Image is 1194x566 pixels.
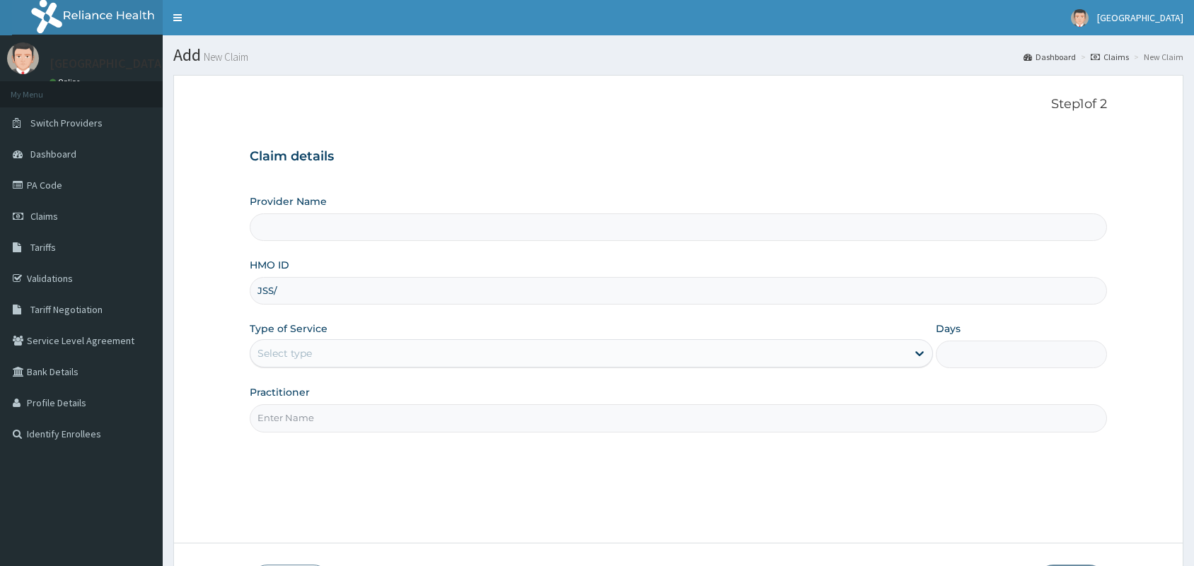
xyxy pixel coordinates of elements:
h3: Claim details [250,149,1107,165]
h1: Add [173,46,1183,64]
span: Dashboard [30,148,76,160]
div: Select type [257,346,312,360]
span: Tariffs [30,241,56,254]
label: HMO ID [250,258,289,272]
input: Enter Name [250,404,1107,432]
a: Dashboard [1024,51,1076,63]
p: Step 1 of 2 [250,97,1107,112]
label: Days [936,322,961,336]
img: User Image [7,42,39,74]
p: [GEOGRAPHIC_DATA] [50,57,166,70]
img: User Image [1071,9,1089,27]
small: New Claim [201,52,248,62]
label: Provider Name [250,194,327,208]
a: Claims [1091,51,1129,63]
span: Tariff Negotiation [30,303,103,316]
span: Switch Providers [30,117,103,129]
span: Claims [30,210,58,223]
input: Enter HMO ID [250,277,1107,305]
a: Online [50,77,83,87]
label: Practitioner [250,385,310,399]
li: New Claim [1130,51,1183,63]
span: [GEOGRAPHIC_DATA] [1097,11,1183,24]
label: Type of Service [250,322,328,336]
